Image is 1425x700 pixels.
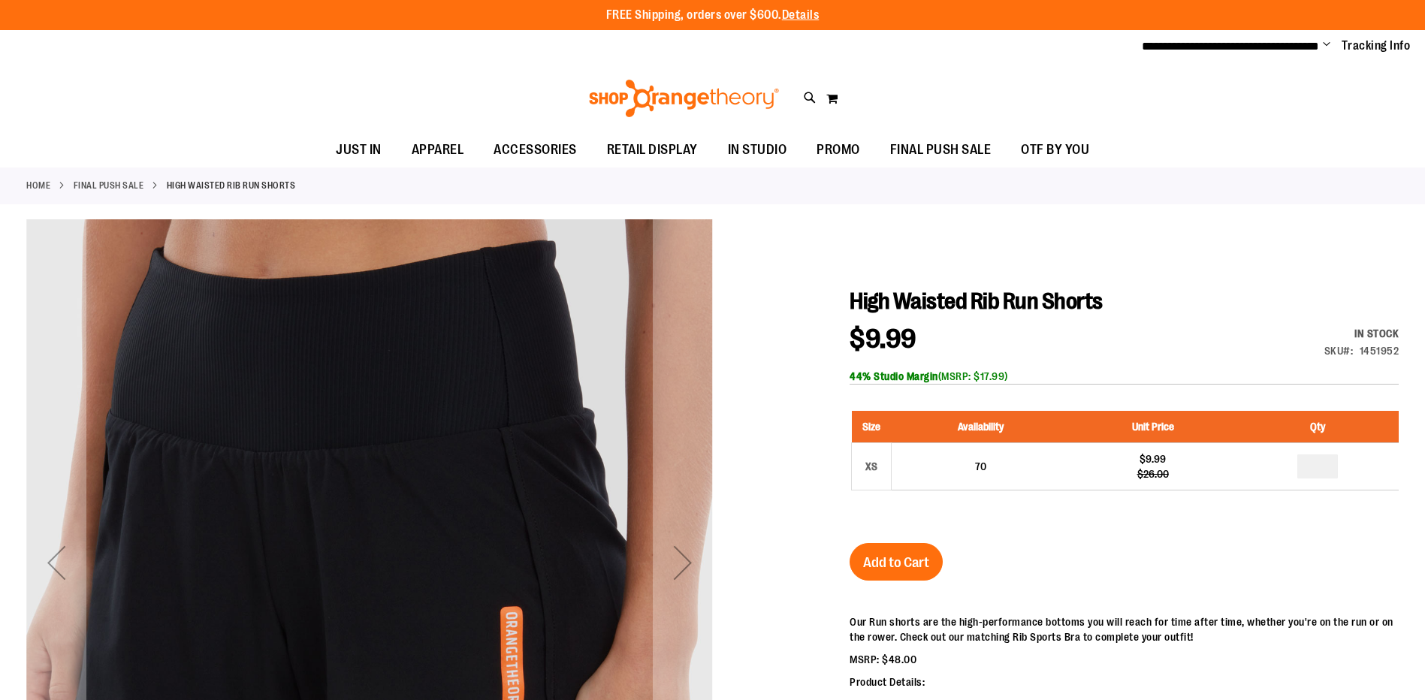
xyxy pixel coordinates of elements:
th: Qty [1236,411,1399,443]
a: RETAIL DISPLAY [592,133,713,167]
span: RETAIL DISPLAY [607,133,698,167]
a: OTF BY YOU [1006,133,1104,167]
th: Unit Price [1069,411,1236,443]
a: ACCESSORIES [479,133,592,167]
strong: High Waisted Rib Run Shorts [167,179,296,192]
strong: SKU [1324,345,1354,357]
span: FINAL PUSH SALE [890,133,992,167]
button: Account menu [1323,38,1330,53]
span: IN STUDIO [728,133,787,167]
a: JUST IN [321,133,397,167]
span: OTF BY YOU [1021,133,1089,167]
a: Tracking Info [1342,38,1411,54]
span: Add to Cart [863,554,929,571]
div: $26.00 [1076,466,1228,481]
p: Product Details: [850,674,1399,689]
div: $9.99 [1076,451,1228,466]
a: PROMO [802,133,875,167]
a: APPAREL [397,133,479,167]
b: 44% Studio Margin [850,370,938,382]
span: $9.99 [850,324,916,355]
div: In stock [1324,326,1399,341]
a: FINAL PUSH SALE [74,179,144,192]
a: IN STUDIO [713,133,802,167]
img: Shop Orangetheory [587,80,781,117]
button: Add to Cart [850,543,943,581]
span: ACCESSORIES [494,133,577,167]
th: Availability [892,411,1070,443]
div: Availability [1324,326,1399,341]
a: FINAL PUSH SALE [875,133,1007,167]
span: PROMO [817,133,860,167]
span: High Waisted Rib Run Shorts [850,288,1103,314]
span: APPAREL [412,133,464,167]
div: (MSRP: $17.99) [850,369,1399,384]
p: FREE Shipping, orders over $600. [606,7,820,24]
th: Size [852,411,892,443]
span: JUST IN [336,133,382,167]
a: Home [26,179,50,192]
span: 70 [975,460,986,472]
a: Details [782,8,820,22]
p: MSRP: $48.00 [850,652,1399,667]
div: 1451952 [1360,343,1399,358]
p: Our Run shorts are the high-performance bottoms you will reach for time after time, whether you'r... [850,614,1399,644]
div: XS [860,455,883,478]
